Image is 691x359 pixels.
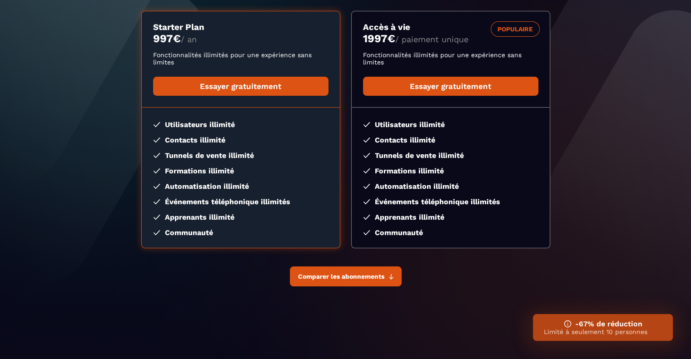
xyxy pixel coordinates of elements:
[153,228,328,237] li: Communauté
[363,228,538,237] li: Communauté
[363,151,538,160] li: Tunnels de vente illimité
[363,182,538,191] li: Automatisation illimité
[153,120,328,129] li: Utilisateurs illimité
[363,136,538,144] li: Contacts illimité
[153,167,328,175] li: Formations illimité
[363,120,538,129] li: Utilisateurs illimité
[363,213,538,221] li: Apprenants illimité
[153,213,328,221] li: Apprenants illimité
[153,153,160,158] img: checked
[153,197,328,206] li: Événements téléphonique illimités
[153,199,160,204] img: checked
[491,21,540,37] div: POPULAIRE
[363,77,538,96] a: Essayer gratuitement
[363,168,370,173] img: checked
[153,136,328,144] li: Contacts illimité
[153,182,328,191] li: Automatisation illimité
[363,153,370,158] img: checked
[363,197,538,206] li: Événements téléphonique illimités
[153,138,160,143] img: checked
[153,51,328,66] p: Fonctionnalités illimités pour une expérience sans limites
[153,215,160,220] img: checked
[363,51,538,66] p: Fonctionnalités illimités pour une expérience sans limites
[153,151,328,160] li: Tunnels de vente illimité
[290,266,402,286] button: Comparer les abonnements
[363,184,370,189] img: checked
[153,122,160,127] img: checked
[544,320,662,328] h3: -67% de réduction
[363,22,538,32] h3: Accès à vie
[173,32,181,45] currency: €
[363,138,370,143] img: checked
[363,32,395,45] money: 1997
[544,328,662,335] p: Limité à seulement 10 personnes
[564,320,572,328] img: ifno
[153,32,181,45] money: 997
[363,122,370,127] img: checked
[363,167,538,175] li: Formations illimité
[298,273,384,280] span: Comparer les abonnements
[395,34,468,44] span: / paiement unique
[363,215,370,220] img: checked
[388,32,395,45] currency: €
[153,184,160,189] img: checked
[363,230,370,235] img: checked
[363,199,370,204] img: checked
[153,22,328,32] h3: Starter Plan
[153,230,160,235] img: checked
[181,34,197,44] span: / an
[153,77,328,96] a: Essayer gratuitement
[153,168,160,173] img: checked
